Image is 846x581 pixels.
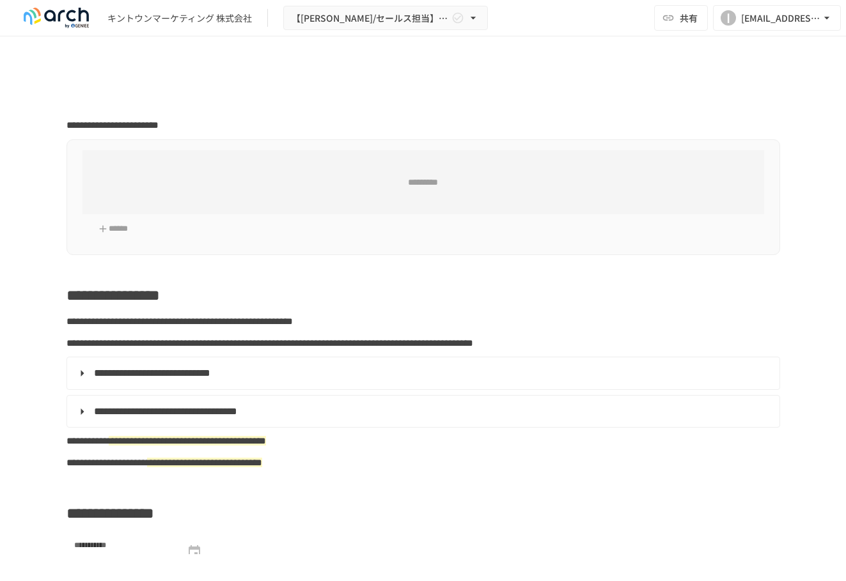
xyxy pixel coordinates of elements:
[283,6,488,31] button: 【[PERSON_NAME]/セールス担当】キントウンマーケティング株式会社様_初期設定サポート
[713,5,841,31] button: I[EMAIL_ADDRESS][PERSON_NAME][DOMAIN_NAME]
[680,11,698,25] span: 共有
[15,8,97,28] img: logo-default@2x-9cf2c760.svg
[741,10,820,26] div: [EMAIL_ADDRESS][PERSON_NAME][DOMAIN_NAME]
[107,12,252,25] div: キントウンマーケティング 株式会社
[654,5,708,31] button: 共有
[292,10,449,26] span: 【[PERSON_NAME]/セールス担当】キントウンマーケティング株式会社様_初期設定サポート
[721,10,736,26] div: I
